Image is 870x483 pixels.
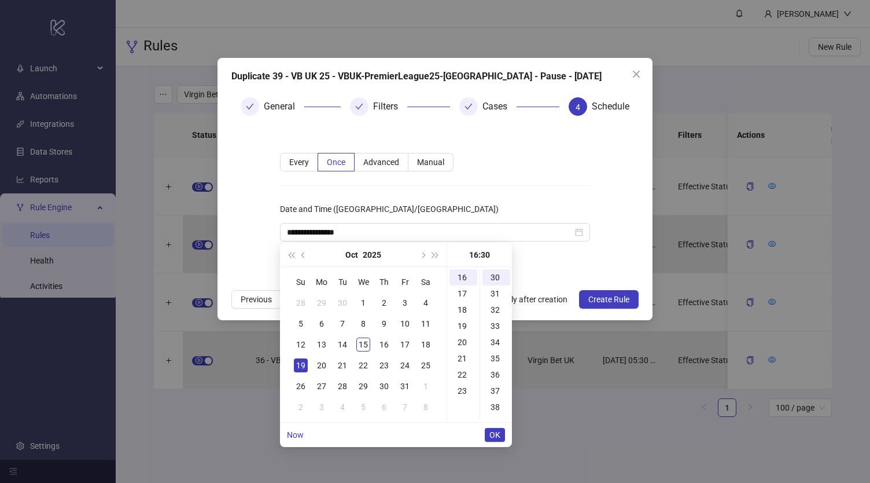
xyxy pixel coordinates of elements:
[353,355,374,376] td: 2025-10-22
[356,358,370,372] div: 22
[315,296,329,310] div: 29
[449,302,477,318] div: 18
[398,379,412,393] div: 31
[315,400,329,414] div: 3
[489,430,500,440] span: OK
[336,338,349,352] div: 14
[485,428,505,442] button: OK
[395,334,415,355] td: 2025-10-17
[449,383,477,399] div: 23
[353,334,374,355] td: 2025-10-15
[336,296,349,310] div: 30
[353,376,374,397] td: 2025-10-29
[315,379,329,393] div: 27
[627,65,646,83] button: Close
[287,430,304,440] a: Now
[332,376,353,397] td: 2025-10-28
[429,243,442,266] button: Next year (Control + right)
[419,358,433,372] div: 25
[311,334,332,355] td: 2025-10-13
[231,290,281,309] button: Previous
[449,269,477,286] div: 16
[374,334,395,355] td: 2025-10-16
[363,243,381,266] button: Choose a year
[290,292,311,313] td: 2025-09-28
[377,400,391,414] div: 6
[398,338,412,352] div: 17
[419,379,433,393] div: 1
[345,243,358,266] button: Choose a month
[290,397,311,418] td: 2025-11-02
[294,338,308,352] div: 12
[374,376,395,397] td: 2025-10-30
[377,379,391,393] div: 30
[264,97,304,116] div: General
[311,292,332,313] td: 2025-09-29
[395,397,415,418] td: 2025-11-07
[377,338,391,352] div: 16
[280,200,506,218] label: Date and Time (Europe/London)
[315,358,329,372] div: 20
[356,338,370,352] div: 15
[374,313,395,334] td: 2025-10-09
[449,367,477,383] div: 22
[315,338,329,352] div: 13
[285,243,297,266] button: Last year (Control + left)
[290,355,311,376] td: 2025-10-19
[290,313,311,334] td: 2025-10-05
[395,313,415,334] td: 2025-10-10
[374,397,395,418] td: 2025-11-06
[449,286,477,302] div: 17
[294,358,308,372] div: 19
[465,103,473,111] span: check
[356,317,370,331] div: 8
[395,292,415,313] td: 2025-10-03
[289,158,309,167] span: Every
[482,334,510,350] div: 34
[395,272,415,292] th: Fr
[377,296,391,310] div: 2
[398,400,412,414] div: 7
[332,313,353,334] td: 2025-10-07
[579,290,639,309] button: Create Rule
[315,317,329,331] div: 6
[398,296,412,310] div: 3
[417,158,444,167] span: Manual
[311,376,332,397] td: 2025-10-27
[415,272,436,292] th: Sa
[297,243,310,266] button: Previous month (PageUp)
[353,292,374,313] td: 2025-10-01
[332,292,353,313] td: 2025-09-30
[449,334,477,350] div: 20
[374,292,395,313] td: 2025-10-02
[311,397,332,418] td: 2025-11-03
[336,379,349,393] div: 28
[482,318,510,334] div: 33
[482,350,510,367] div: 35
[336,317,349,331] div: 7
[576,103,580,112] span: 4
[311,313,332,334] td: 2025-10-06
[336,400,349,414] div: 4
[363,158,399,167] span: Advanced
[353,397,374,418] td: 2025-11-05
[336,358,349,372] div: 21
[287,226,573,239] input: Date and Time (Europe/London)
[482,269,510,286] div: 30
[482,97,517,116] div: Cases
[415,376,436,397] td: 2025-11-01
[482,399,510,415] div: 38
[356,296,370,310] div: 1
[416,243,429,266] button: Next month (PageDown)
[419,296,433,310] div: 4
[482,383,510,399] div: 37
[241,295,272,304] span: Previous
[419,317,433,331] div: 11
[415,313,436,334] td: 2025-10-11
[290,334,311,355] td: 2025-10-12
[294,296,308,310] div: 28
[395,376,415,397] td: 2025-10-31
[377,317,391,331] div: 9
[419,338,433,352] div: 18
[415,292,436,313] td: 2025-10-04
